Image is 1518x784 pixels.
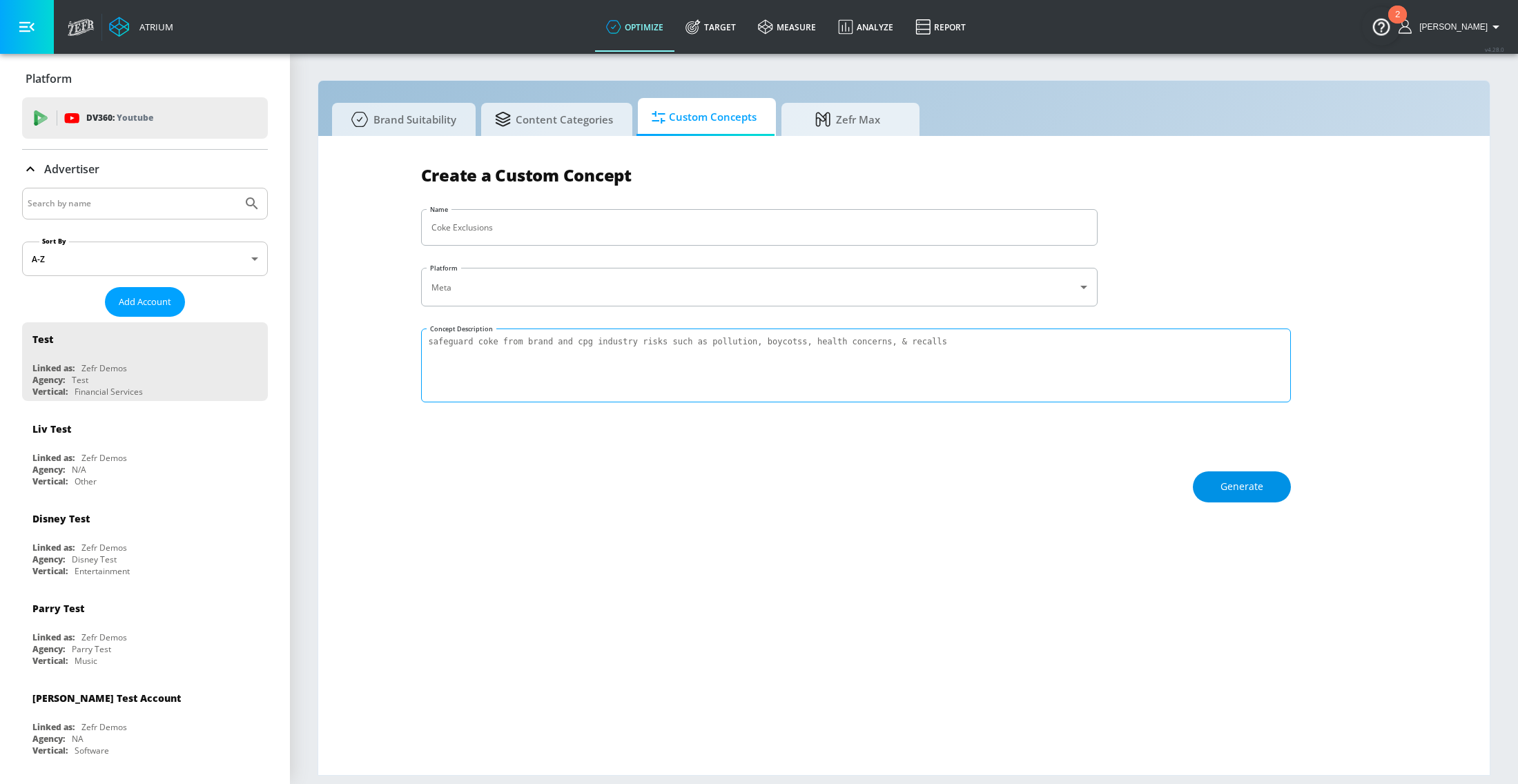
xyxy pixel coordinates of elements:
div: Linked as: [32,362,75,374]
h1: Create a Custom Concept [421,164,1388,187]
span: Zefr Max [795,103,900,136]
div: TestLinked as:Zefr DemosAgency:TestVertical:Financial Services [22,322,268,401]
div: Vertical: [32,655,68,667]
div: Zefr Demos [81,452,127,464]
div: Zefr Demos [81,362,127,374]
div: NA [72,733,84,745]
div: Agency: [32,733,65,745]
div: Parry Test [32,602,84,615]
label: Concept Description [427,326,496,332]
span: login as: rob.greenberg@zefr.com [1414,22,1488,32]
span: Custom Concepts [652,101,757,134]
div: Music [75,655,97,667]
div: Linked as: [32,721,75,733]
div: Financial Services [75,386,143,398]
div: A-Z [22,242,268,276]
div: Zefr Demos [81,721,127,733]
div: Vertical: [32,565,68,577]
div: N/A [72,464,86,476]
div: Parry TestLinked as:Zefr DemosAgency:Parry TestVertical:Music [22,591,268,670]
div: [PERSON_NAME] Test AccountLinked as:Zefr DemosAgency:NAVertical:Software [22,681,268,760]
label: Sort By [39,237,69,246]
a: optimize [595,2,674,52]
div: Linked as: [32,452,75,464]
span: Add Account [119,294,171,310]
div: Atrium [134,21,173,33]
button: Generate [1193,471,1291,502]
div: Test [32,333,53,346]
input: Enter a title [422,210,1097,245]
div: Disney TestLinked as:Zefr DemosAgency:Disney TestVertical:Entertainment [22,502,268,580]
div: DV360: Youtube [22,97,268,139]
div: Parry Test [72,643,111,655]
textarea: safeguard coke from brand and cpg industry risks such as pollution, boycotss, health concerns, & ... [421,329,1291,402]
span: v 4.28.0 [1485,46,1504,53]
div: Meta [422,268,1097,306]
div: Vertical: [32,476,68,487]
span: Brand Suitability [346,103,456,136]
div: Zefr Demos [81,542,127,553]
span: Generate [1220,478,1263,496]
div: [PERSON_NAME] Test Account [32,692,181,705]
p: Advertiser [44,161,99,177]
div: Linked as: [32,631,75,643]
div: Other [75,476,97,487]
p: DV360: [86,110,153,126]
a: Atrium [109,17,173,37]
a: Report [904,2,977,52]
div: Test [72,374,88,386]
div: Advertiser [22,150,268,188]
div: Zefr Demos [81,631,127,643]
div: Disney Test [72,553,117,565]
div: Agency: [32,464,65,476]
div: Linked as: [32,542,75,553]
div: 2 [1395,14,1400,32]
div: Liv Test [32,422,71,435]
button: Add Account [105,287,185,317]
span: Content Categories [495,103,613,136]
button: [PERSON_NAME] [1399,19,1504,35]
div: Agency: [32,643,65,655]
button: Open Resource Center, 2 new notifications [1362,7,1401,46]
div: Software [75,745,109,756]
a: Analyze [827,2,904,52]
div: Disney Test [32,512,90,525]
div: Liv TestLinked as:Zefr DemosAgency:N/AVertical:Other [22,412,268,491]
a: Target [674,2,747,52]
div: Vertical: [32,386,68,398]
p: Youtube [117,110,153,125]
label: Name [427,206,451,213]
div: Entertainment [75,565,130,577]
div: Agency: [32,553,65,565]
label: Platform [427,265,461,271]
p: Platform [26,71,72,86]
div: Vertical: [32,745,68,756]
div: Agency: [32,374,65,386]
a: measure [747,2,827,52]
div: Platform [22,59,268,98]
input: Search by name [28,195,237,213]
